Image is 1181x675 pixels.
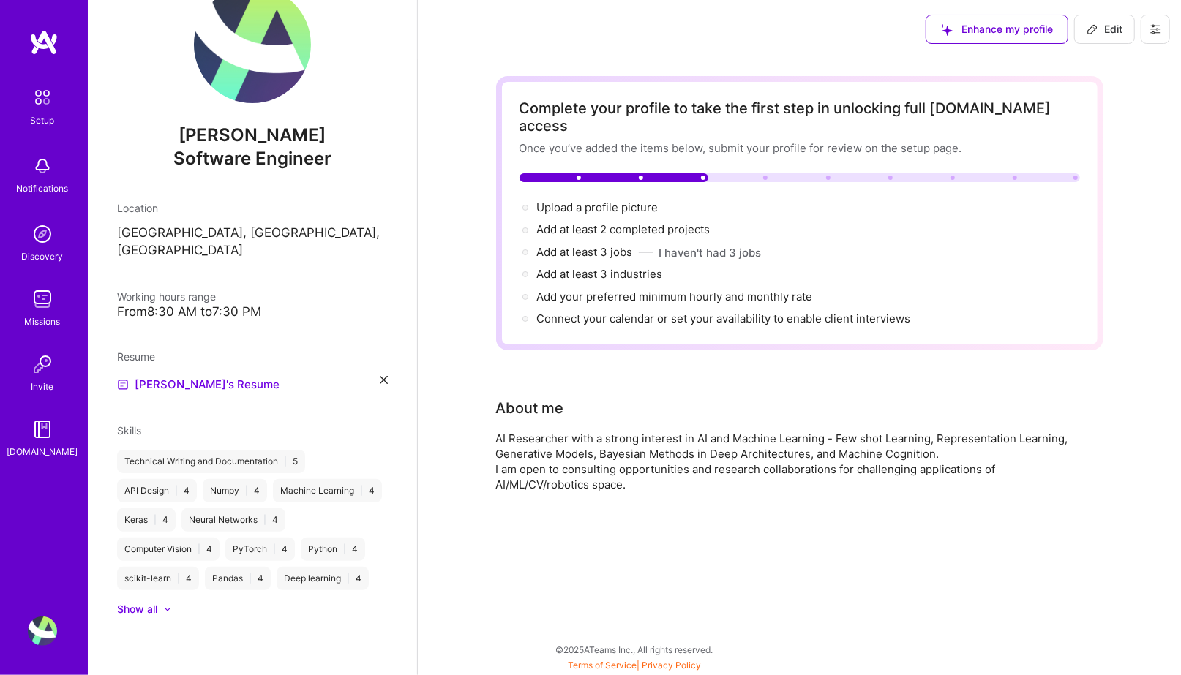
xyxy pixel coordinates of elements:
div: Numpy 4 [203,479,267,502]
div: Complete your profile to take the first step in unlocking full [DOMAIN_NAME] access [520,99,1080,135]
div: Once you’ve added the items below, submit your profile for review on the setup page. [520,140,1080,156]
span: Skills [117,424,141,437]
div: Technical Writing and Documentation 5 [117,450,305,473]
div: Notifications [17,181,69,196]
div: Deep learning 4 [277,567,369,590]
span: Software Engineer [173,148,331,169]
span: | [263,514,266,526]
a: Terms of Service [568,660,637,671]
div: Python 4 [301,538,365,561]
img: discovery [28,219,57,249]
span: Connect your calendar or set your availability to enable client interviews [537,312,911,325]
span: Add your preferred minimum hourly and monthly rate [537,290,813,303]
span: Edit [1087,22,1122,37]
div: Computer Vision 4 [117,538,220,561]
span: [PERSON_NAME] [117,124,388,146]
span: | [347,573,350,584]
span: | [284,456,287,467]
img: setup [27,82,58,113]
div: Machine Learning 4 [273,479,382,502]
span: | [249,573,252,584]
div: [DOMAIN_NAME] [7,444,78,459]
div: Setup [31,113,55,128]
span: | [198,543,200,555]
p: [GEOGRAPHIC_DATA], [GEOGRAPHIC_DATA], [GEOGRAPHIC_DATA] [117,225,388,260]
span: | [568,660,701,671]
div: API Design 4 [117,479,197,502]
span: | [343,543,346,555]
div: © 2025 ATeams Inc., All rights reserved. [88,631,1181,668]
div: PyTorch 4 [225,538,295,561]
div: Discovery [22,249,64,264]
span: Working hours range [117,290,216,303]
span: Resume [117,350,155,363]
div: From 8:30 AM to 7:30 PM [117,304,388,320]
a: [PERSON_NAME]'s Resume [117,376,280,393]
img: logo [29,29,59,56]
span: Add at least 3 jobs [537,245,633,259]
div: Keras 4 [117,508,176,532]
span: Add at least 2 completed projects [537,222,711,236]
div: scikit-learn 4 [117,567,199,590]
img: teamwork [28,284,57,314]
div: Pandas 4 [205,567,271,590]
span: | [273,543,276,555]
img: guide book [28,415,57,444]
img: bell [28,151,57,181]
a: Privacy Policy [642,660,701,671]
i: icon SuggestedTeams [941,24,953,36]
i: icon Close [380,376,388,384]
div: Location [117,200,388,216]
div: AI Researcher with a strong interest in AI and Machine Learning - Few shot Learning, Representati... [496,431,1081,492]
img: User Avatar [28,616,57,646]
div: Invite [31,379,54,394]
span: Enhance my profile [941,22,1053,37]
span: | [177,573,180,584]
span: Add at least 3 industries [537,267,663,281]
img: Resume [117,379,129,391]
div: Missions [25,314,61,329]
span: Upload a profile picture [537,200,659,214]
div: Neural Networks 4 [181,508,285,532]
button: I haven't had 3 jobs [659,245,762,260]
span: | [154,514,157,526]
div: About me [496,397,564,419]
span: | [360,485,363,497]
span: | [245,485,248,497]
span: | [175,485,178,497]
div: Show all [117,602,157,616]
img: Invite [28,350,57,379]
